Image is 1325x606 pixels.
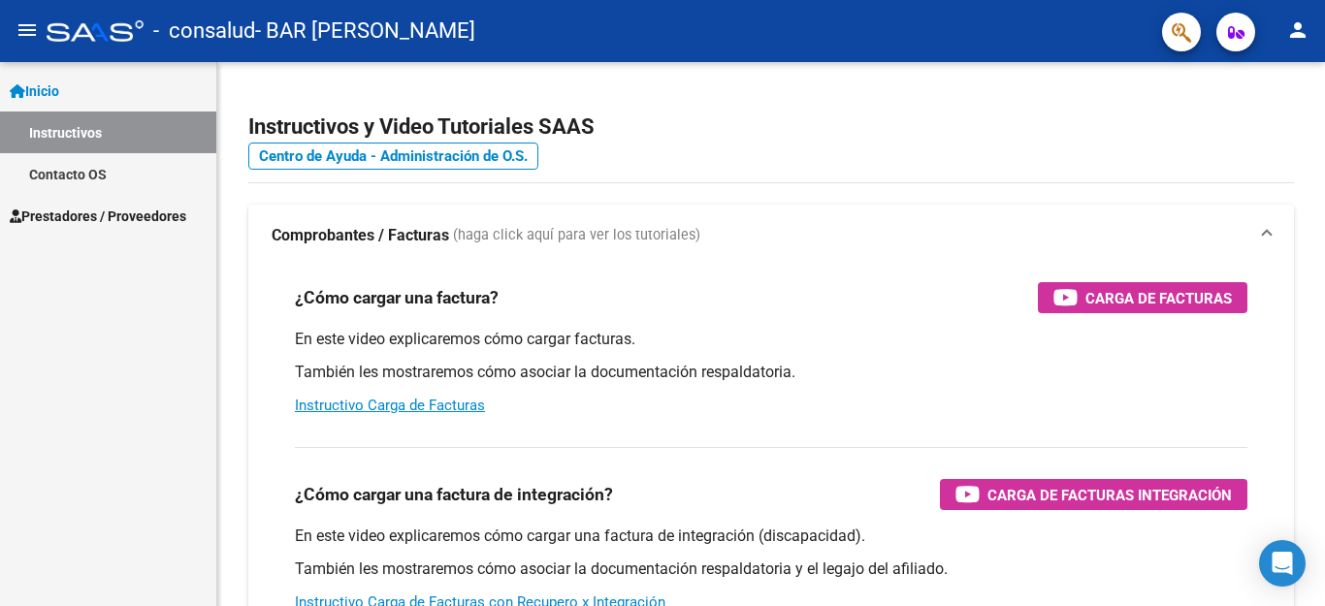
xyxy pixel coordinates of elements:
span: (haga click aquí para ver los tutoriales) [453,225,700,246]
span: - consalud [153,10,255,52]
h3: ¿Cómo cargar una factura de integración? [295,481,613,508]
span: - BAR [PERSON_NAME] [255,10,475,52]
p: En este video explicaremos cómo cargar una factura de integración (discapacidad). [295,526,1247,547]
a: Centro de Ayuda - Administración de O.S. [248,143,538,170]
h3: ¿Cómo cargar una factura? [295,284,499,311]
mat-icon: person [1286,18,1309,42]
strong: Comprobantes / Facturas [272,225,449,246]
span: Inicio [10,80,59,102]
span: Prestadores / Proveedores [10,206,186,227]
p: También les mostraremos cómo asociar la documentación respaldatoria. [295,362,1247,383]
p: También les mostraremos cómo asociar la documentación respaldatoria y el legajo del afiliado. [295,558,1247,580]
button: Carga de Facturas Integración [940,479,1247,510]
a: Instructivo Carga de Facturas [295,397,485,414]
p: En este video explicaremos cómo cargar facturas. [295,329,1247,350]
mat-expansion-panel-header: Comprobantes / Facturas (haga click aquí para ver los tutoriales) [248,205,1294,267]
span: Carga de Facturas [1085,286,1232,310]
span: Carga de Facturas Integración [987,483,1232,507]
h2: Instructivos y Video Tutoriales SAAS [248,109,1294,145]
div: Open Intercom Messenger [1259,540,1306,587]
button: Carga de Facturas [1038,282,1247,313]
mat-icon: menu [16,18,39,42]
